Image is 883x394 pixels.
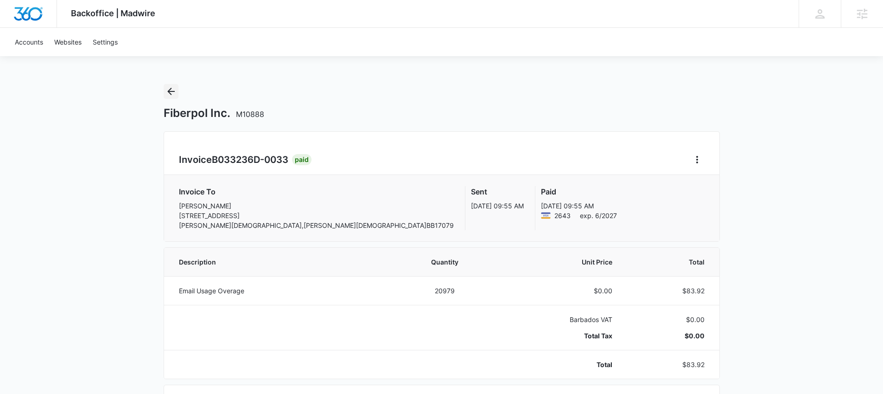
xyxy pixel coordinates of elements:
[236,110,264,119] span: M10888
[471,201,524,211] p: [DATE] 09:55 AM
[179,201,454,230] p: [PERSON_NAME] [STREET_ADDRESS] [PERSON_NAME][DEMOGRAPHIC_DATA] , [PERSON_NAME][DEMOGRAPHIC_DATA] ...
[541,201,617,211] p: [DATE] 09:55 AM
[554,211,571,220] span: Visa ending with
[471,186,524,197] h3: Sent
[505,331,612,341] p: Total Tax
[164,84,178,99] button: Back
[580,211,617,220] span: exp. 6/2027
[505,360,612,369] p: Total
[635,286,705,296] p: $83.92
[505,315,612,324] p: Barbados VAT
[635,331,705,341] p: $0.00
[71,8,155,18] span: Backoffice | Madwire
[179,153,292,167] h2: Invoice
[505,286,612,296] p: $0.00
[635,315,705,324] p: $0.00
[407,257,483,267] span: Quantity
[635,360,705,369] p: $83.92
[179,186,454,197] h3: Invoice To
[505,257,612,267] span: Unit Price
[396,276,495,305] td: 20979
[87,28,123,56] a: Settings
[541,186,617,197] h3: Paid
[690,152,705,167] button: Home
[179,286,385,296] p: Email Usage Overage
[49,28,87,56] a: Websites
[212,154,288,165] span: B033236D-0033
[292,154,311,165] div: Paid
[635,257,705,267] span: Total
[164,106,264,120] h1: Fiberpol Inc.
[9,28,49,56] a: Accounts
[179,257,385,267] span: Description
